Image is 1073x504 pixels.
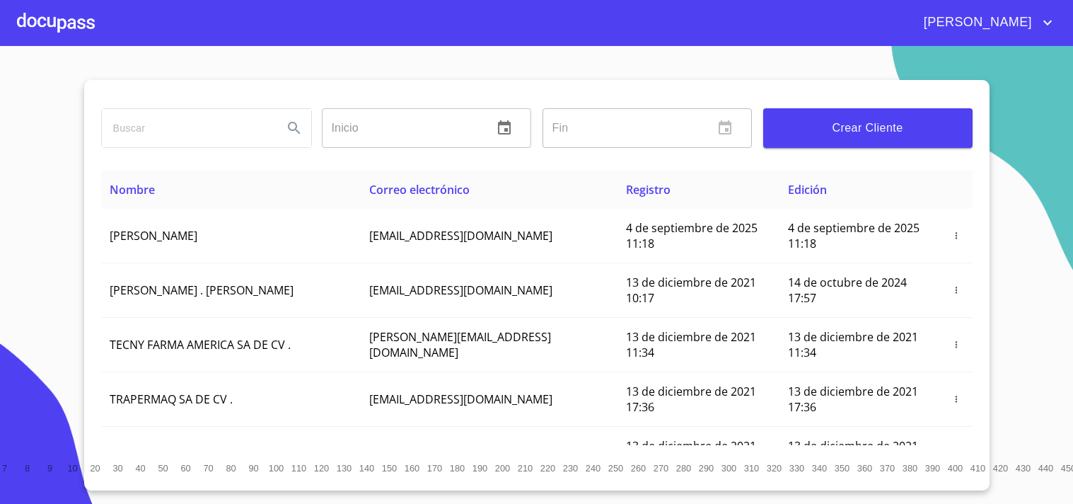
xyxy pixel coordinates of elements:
button: 40 [129,457,152,479]
button: 250 [605,457,627,479]
button: 320 [763,457,786,479]
button: 400 [944,457,967,479]
span: 10 [67,463,77,474]
button: 310 [741,457,763,479]
button: 160 [401,457,424,479]
span: 230 [563,463,578,474]
span: 30 [112,463,122,474]
span: 150 [382,463,397,474]
span: 13 de diciembre de 2021 18:44 [788,438,918,469]
span: 410 [970,463,985,474]
button: 100 [265,457,288,479]
span: 380 [903,463,917,474]
button: 430 [1012,457,1035,479]
button: 330 [786,457,808,479]
span: 270 [654,463,668,474]
span: 250 [608,463,623,474]
span: 130 [337,463,352,474]
span: [PERSON_NAME][EMAIL_ADDRESS][DOMAIN_NAME] [369,329,551,360]
span: 340 [812,463,827,474]
span: 110 [291,463,306,474]
span: 310 [744,463,759,474]
span: 220 [540,463,555,474]
button: 410 [967,457,990,479]
button: 170 [424,457,446,479]
input: search [102,109,272,147]
span: Edición [788,182,827,197]
span: 13 de diciembre de 2021 18:44 [626,438,756,469]
button: 300 [718,457,741,479]
span: 440 [1038,463,1053,474]
span: [PERSON_NAME] [110,228,197,244]
span: Registro [626,182,671,197]
button: Search [277,111,311,145]
button: 120 [311,457,333,479]
span: 400 [948,463,963,474]
span: 280 [676,463,691,474]
button: 30 [107,457,129,479]
span: TRAPERMAQ SA DE CV . [110,391,233,407]
button: 190 [469,457,492,479]
span: 260 [631,463,646,474]
span: 430 [1016,463,1031,474]
span: 120 [314,463,329,474]
button: 60 [175,457,197,479]
button: 180 [446,457,469,479]
span: 390 [925,463,940,474]
span: 170 [427,463,442,474]
span: 240 [586,463,601,474]
span: TECNY FARMA AMERICA SA DE CV . [110,337,291,353]
button: 340 [808,457,831,479]
button: 230 [559,457,582,479]
span: 100 [269,463,284,474]
span: 190 [472,463,487,474]
button: 260 [627,457,650,479]
span: 160 [405,463,419,474]
span: 360 [857,463,872,474]
button: 110 [288,457,311,479]
button: 390 [922,457,944,479]
button: 350 [831,457,854,479]
span: 13 de diciembre de 2021 17:36 [626,384,756,415]
span: 330 [789,463,804,474]
span: [EMAIL_ADDRESS][DOMAIN_NAME] [369,228,552,244]
button: 370 [876,457,899,479]
button: 270 [650,457,673,479]
button: 90 [243,457,265,479]
span: 7 [2,463,7,474]
span: [PERSON_NAME] [913,11,1039,34]
button: 50 [152,457,175,479]
button: 210 [514,457,537,479]
button: 150 [378,457,401,479]
span: 140 [359,463,374,474]
button: 440 [1035,457,1057,479]
button: 220 [537,457,559,479]
span: 13 de diciembre de 2021 11:34 [626,329,756,360]
span: 80 [226,463,236,474]
button: 360 [854,457,876,479]
button: 420 [990,457,1012,479]
button: 20 [84,457,107,479]
span: 50 [158,463,168,474]
span: 300 [721,463,736,474]
span: 9 [47,463,52,474]
button: 380 [899,457,922,479]
button: 8 [16,457,39,479]
span: [EMAIL_ADDRESS][DOMAIN_NAME] [369,391,552,407]
span: 4 de septiembre de 2025 11:18 [788,220,920,251]
span: Correo electrónico [369,182,470,197]
button: account of current user [913,11,1056,34]
span: 420 [993,463,1008,474]
button: 280 [673,457,695,479]
span: 210 [518,463,533,474]
button: 290 [695,457,718,479]
span: 8 [25,463,30,474]
span: 40 [135,463,145,474]
button: 140 [356,457,378,479]
button: 200 [492,457,514,479]
button: 130 [333,457,356,479]
button: 10 [62,457,84,479]
span: Crear Cliente [775,118,961,138]
button: Crear Cliente [763,108,973,148]
span: 4 de septiembre de 2025 11:18 [626,220,758,251]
